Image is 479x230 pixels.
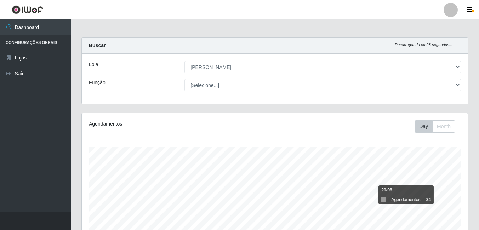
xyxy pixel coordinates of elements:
[89,120,238,128] div: Agendamentos
[395,42,452,47] i: Recarregando em 28 segundos...
[415,120,433,133] button: Day
[415,120,461,133] div: Toolbar with button groups
[89,79,106,86] label: Função
[415,120,455,133] div: First group
[89,42,106,48] strong: Buscar
[89,61,98,68] label: Loja
[432,120,455,133] button: Month
[12,5,43,14] img: CoreUI Logo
